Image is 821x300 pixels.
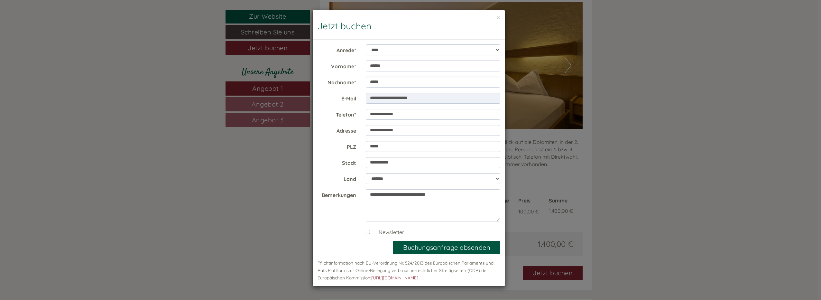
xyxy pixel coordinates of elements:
div: Montag [112,5,142,16]
button: × [497,14,500,21]
small: 12:16 [10,31,103,36]
label: Stadt [313,157,361,167]
button: Buchungsanfrage absenden [393,241,500,255]
label: Newsletter [372,229,404,236]
label: Anrede* [313,44,361,54]
a: [URL][DOMAIN_NAME] [371,275,418,280]
label: Telefon* [313,109,361,118]
label: Vorname* [313,61,361,70]
small: Pflichtinformation nach EU-Verordnung Nr. 524/2013 des Europäischen Parlaments und Rats Plattform... [318,260,494,280]
div: Hotel Weisses Lamm [10,19,103,24]
label: E-Mail [313,93,361,102]
h3: Jetzt buchen [318,21,500,31]
label: PLZ [313,141,361,151]
label: Bemerkungen [313,189,361,199]
label: Nachname* [313,77,361,86]
button: Senden [210,167,254,181]
label: Adresse [313,125,361,135]
label: Land [313,173,361,183]
div: Guten Tag, wie können wir Ihnen helfen? [5,17,106,37]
